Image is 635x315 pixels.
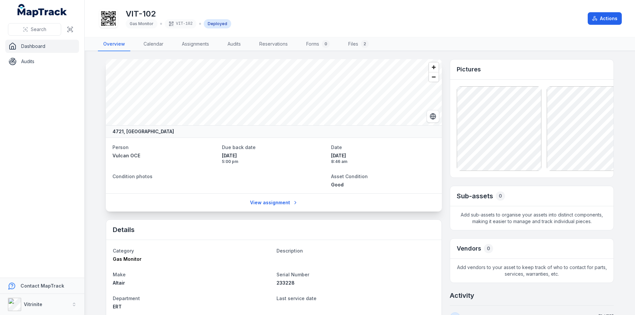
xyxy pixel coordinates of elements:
button: Zoom out [429,72,439,82]
a: Reservations [254,37,293,51]
h2: Details [113,225,135,234]
h2: Sub-assets [457,191,493,201]
div: 0 [322,40,330,48]
a: Assignments [177,37,214,51]
h3: Vendors [457,244,481,253]
span: Condition photos [112,174,152,179]
span: Good [331,182,344,187]
span: Date [331,144,342,150]
span: Make [113,272,126,277]
a: Files2 [343,37,374,51]
time: 21/08/2025, 5:00:00 pm [222,152,326,164]
span: Description [276,248,303,254]
a: View assignment [246,196,302,209]
span: Department [113,295,140,301]
div: 0 [496,191,505,201]
strong: 4721, [GEOGRAPHIC_DATA] [112,128,174,135]
div: Deployed [204,19,231,28]
a: Vulcan OCE [112,152,217,159]
a: MapTrack [18,4,67,17]
a: Audits [5,55,79,68]
canvas: Map [106,59,442,125]
span: Search [31,26,46,33]
a: Audits [222,37,246,51]
strong: Contact MapTrack [21,283,64,289]
span: Gas Monitor [130,21,153,26]
button: Switch to Satellite View [427,110,439,123]
a: Dashboard [5,40,79,53]
a: Overview [98,37,130,51]
div: 0 [484,244,493,253]
span: 5:00 pm [222,159,326,164]
span: Asset Condition [331,174,368,179]
h1: VIT-102 [126,9,231,19]
span: Altair [113,280,125,286]
span: ERT [113,304,122,309]
span: Due back date [222,144,256,150]
span: 233228 [276,280,295,286]
span: 8:46 am [331,159,435,164]
div: VIT-102 [165,19,196,28]
a: Calendar [138,37,169,51]
span: Last service date [276,295,317,301]
h2: Activity [450,291,474,300]
span: Gas Monitor [113,256,142,262]
button: Zoom in [429,62,439,72]
span: Serial Number [276,272,309,277]
button: Actions [588,12,622,25]
a: Forms0 [301,37,335,51]
h3: Pictures [457,65,481,74]
time: 21/08/2025, 8:46:39 am [331,152,435,164]
span: Person [112,144,129,150]
button: Search [8,23,61,36]
div: 2 [361,40,369,48]
span: [DATE] [222,152,326,159]
span: Add sub-assets to organise your assets into distinct components, making it easier to manage and t... [450,206,614,230]
span: Add vendors to your asset to keep track of who to contact for parts, services, warranties, etc. [450,259,614,283]
span: Category [113,248,134,254]
span: [DATE] [331,152,435,159]
strong: Vitrinite [24,301,42,307]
